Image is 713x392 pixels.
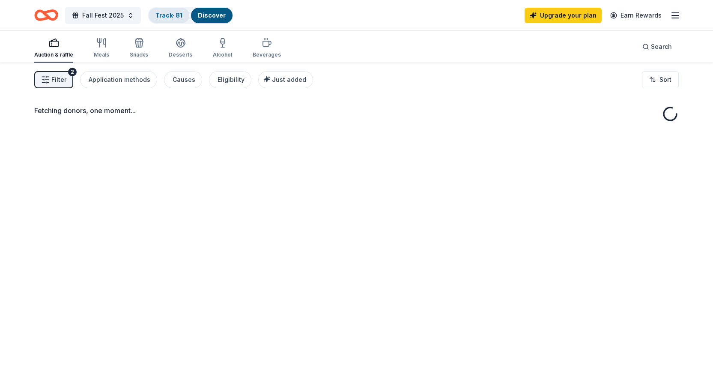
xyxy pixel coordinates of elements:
div: Auction & raffle [34,51,73,58]
button: Application methods [80,71,157,88]
button: Auction & raffle [34,34,73,63]
button: Meals [94,34,109,63]
button: Causes [164,71,202,88]
span: Just added [272,76,306,83]
span: Sort [659,75,671,85]
div: Meals [94,51,109,58]
button: Eligibility [209,71,251,88]
div: Desserts [169,51,192,58]
button: Sort [642,71,679,88]
a: Home [34,5,58,25]
div: Beverages [253,51,281,58]
button: Beverages [253,34,281,63]
a: Upgrade your plan [525,8,602,23]
span: Search [651,42,672,52]
button: Filter2 [34,71,73,88]
div: Snacks [130,51,148,58]
button: Track· 81Discover [148,7,233,24]
div: Fetching donors, one moment... [34,105,679,116]
div: Causes [173,75,195,85]
button: Search [635,38,679,55]
div: Application methods [89,75,150,85]
a: Earn Rewards [605,8,667,23]
a: Discover [198,12,226,19]
button: Snacks [130,34,148,63]
span: Fall Fest 2025 [82,10,124,21]
button: Alcohol [213,34,232,63]
button: Desserts [169,34,192,63]
button: Just added [258,71,313,88]
div: Alcohol [213,51,232,58]
div: 2 [68,68,77,76]
a: Track· 81 [155,12,182,19]
button: Fall Fest 2025 [65,7,141,24]
span: Filter [51,75,66,85]
div: Eligibility [218,75,245,85]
